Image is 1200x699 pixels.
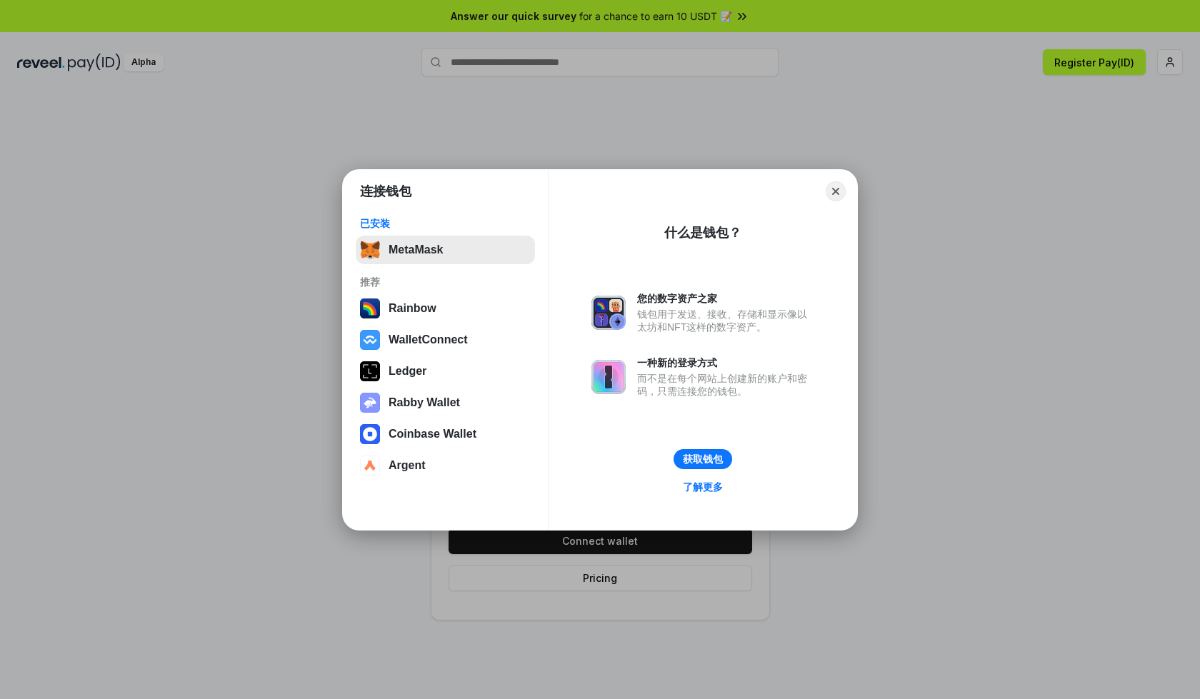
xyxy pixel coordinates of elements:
[637,372,814,398] div: 而不是在每个网站上创建新的账户和密码，只需连接您的钱包。
[591,296,626,330] img: svg+xml,%3Csvg%20xmlns%3D%22http%3A%2F%2Fwww.w3.org%2F2000%2Fsvg%22%20fill%3D%22none%22%20viewBox...
[360,424,380,444] img: svg+xml,%3Csvg%20width%3D%2228%22%20height%3D%2228%22%20viewBox%3D%220%200%2028%2028%22%20fill%3D...
[356,420,535,448] button: Coinbase Wallet
[360,393,380,413] img: svg+xml,%3Csvg%20xmlns%3D%22http%3A%2F%2Fwww.w3.org%2F2000%2Fsvg%22%20fill%3D%22none%22%20viewBox...
[356,357,535,386] button: Ledger
[674,478,731,496] a: 了解更多
[360,276,531,288] div: 推荐
[674,449,732,469] button: 获取钱包
[826,181,846,201] button: Close
[637,292,814,305] div: 您的数字资产之家
[389,428,476,441] div: Coinbase Wallet
[389,459,426,472] div: Argent
[683,481,723,493] div: 了解更多
[360,240,380,260] img: svg+xml,%3Csvg%20fill%3D%22none%22%20height%3D%2233%22%20viewBox%3D%220%200%2035%2033%22%20width%...
[360,217,531,230] div: 已安装
[360,330,380,350] img: svg+xml,%3Csvg%20width%3D%2228%22%20height%3D%2228%22%20viewBox%3D%220%200%2028%2028%22%20fill%3D...
[356,451,535,480] button: Argent
[360,183,411,200] h1: 连接钱包
[356,326,535,354] button: WalletConnect
[356,388,535,417] button: Rabby Wallet
[389,365,426,378] div: Ledger
[389,243,443,256] div: MetaMask
[591,360,626,394] img: svg+xml,%3Csvg%20xmlns%3D%22http%3A%2F%2Fwww.w3.org%2F2000%2Fsvg%22%20fill%3D%22none%22%20viewBox...
[360,456,380,476] img: svg+xml,%3Csvg%20width%3D%2228%22%20height%3D%2228%22%20viewBox%3D%220%200%2028%2028%22%20fill%3D...
[360,298,380,318] img: svg+xml,%3Csvg%20width%3D%22120%22%20height%3D%22120%22%20viewBox%3D%220%200%20120%20120%22%20fil...
[389,302,436,315] div: Rainbow
[389,396,460,409] div: Rabby Wallet
[389,333,468,346] div: WalletConnect
[664,224,741,241] div: 什么是钱包？
[356,294,535,323] button: Rainbow
[356,236,535,264] button: MetaMask
[683,453,723,466] div: 获取钱包
[637,356,814,369] div: 一种新的登录方式
[360,361,380,381] img: svg+xml,%3Csvg%20xmlns%3D%22http%3A%2F%2Fwww.w3.org%2F2000%2Fsvg%22%20width%3D%2228%22%20height%3...
[637,308,814,333] div: 钱包用于发送、接收、存储和显示像以太坊和NFT这样的数字资产。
